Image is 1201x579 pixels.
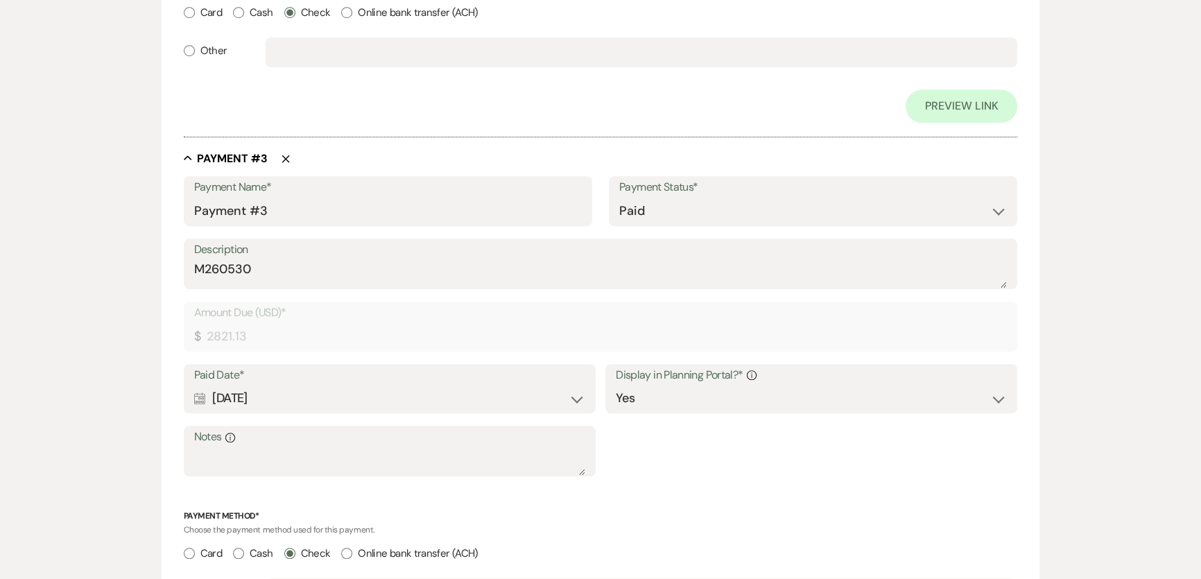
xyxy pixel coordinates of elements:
label: Other [184,42,227,60]
label: Card [184,544,222,563]
p: Payment Method* [184,510,1018,523]
label: Paid Date* [194,365,585,386]
h5: Payment # 3 [197,151,268,166]
label: Cash [233,544,273,563]
button: Payment #3 [184,151,268,165]
label: Online bank transfer (ACH) [341,544,478,563]
a: Preview Link [906,89,1017,123]
input: Other [184,45,195,56]
label: Cash [233,3,273,22]
input: Card [184,7,195,18]
input: Check [284,7,295,18]
label: Display in Planning Portal?* [616,365,1007,386]
input: Online bank transfer (ACH) [341,7,352,18]
span: Choose the payment method used for this payment. [184,524,374,535]
label: Payment Status* [619,178,1007,198]
div: $ [194,327,200,346]
label: Amount Due (USD)* [194,303,1008,323]
label: Payment Name* [194,178,582,198]
label: Card [184,3,222,22]
label: Check [284,3,331,22]
textarea: M260530 [194,260,1008,288]
div: [DATE] [194,385,585,412]
input: Cash [233,548,244,559]
label: Check [284,544,331,563]
label: Online bank transfer (ACH) [341,3,478,22]
label: Description [194,240,1008,260]
label: Notes [194,427,585,447]
input: Online bank transfer (ACH) [341,548,352,559]
input: Check [284,548,295,559]
input: Cash [233,7,244,18]
input: Card [184,548,195,559]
